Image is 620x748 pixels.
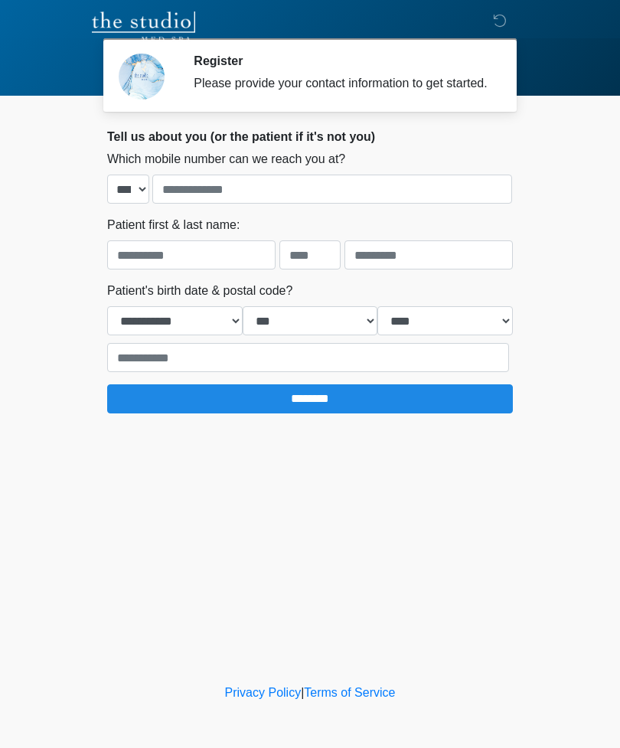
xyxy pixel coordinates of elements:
img: Agent Avatar [119,54,165,100]
h2: Tell us about you (or the patient if it's not you) [107,129,513,144]
label: Patient first & last name: [107,216,240,234]
a: Terms of Service [304,686,395,699]
label: Which mobile number can we reach you at? [107,150,345,168]
div: Please provide your contact information to get started. [194,74,490,93]
a: | [301,686,304,699]
img: The Studio Med Spa Logo [92,11,195,42]
a: Privacy Policy [225,686,302,699]
label: Patient's birth date & postal code? [107,282,292,300]
h2: Register [194,54,490,68]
